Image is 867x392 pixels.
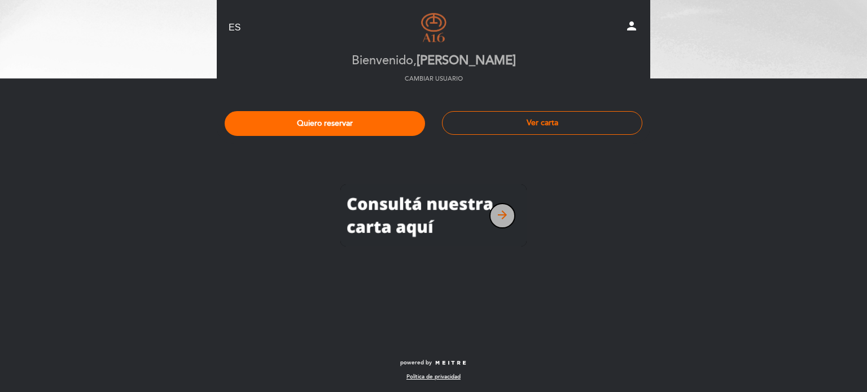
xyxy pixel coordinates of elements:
[400,359,467,367] a: powered by
[417,53,516,68] span: [PERSON_NAME]
[340,184,527,246] img: banner_1658934832.png
[352,54,516,68] h2: Bienvenido,
[400,359,432,367] span: powered by
[363,12,504,43] a: Bodega - A16
[225,111,425,136] button: Quiero reservar
[625,19,638,37] button: person
[406,373,461,381] a: Política de privacidad
[401,74,466,84] button: Cambiar usuario
[625,19,638,33] i: person
[442,111,642,135] button: Ver carta
[435,360,467,366] img: MEITRE
[489,203,515,228] button: arrow_forward
[496,208,509,222] i: arrow_forward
